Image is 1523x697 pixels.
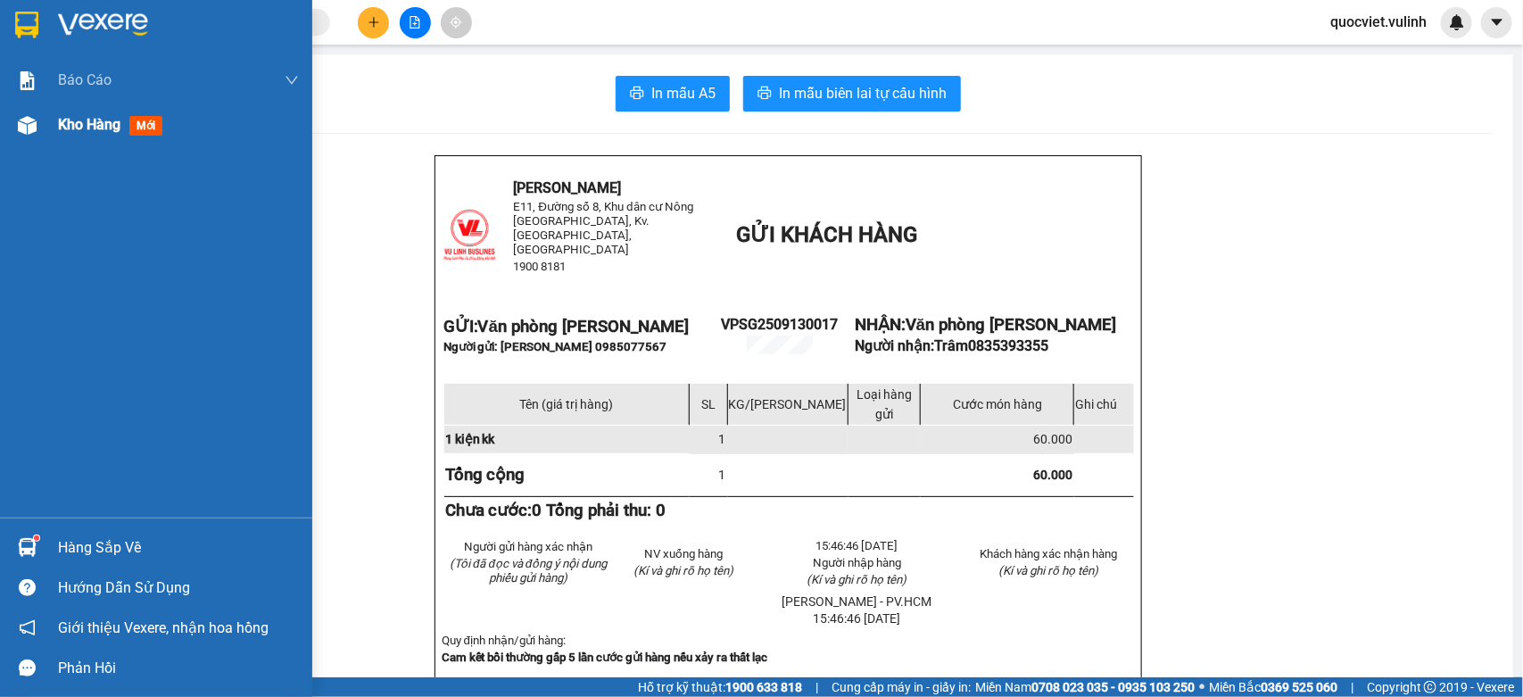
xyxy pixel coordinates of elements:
[34,535,39,541] sup: 1
[464,540,592,553] span: Người gửi hàng xác nhận
[719,432,726,446] span: 1
[1199,684,1204,691] span: ⚪️
[1424,681,1436,693] span: copyright
[934,337,1048,354] span: Trâm
[719,468,726,482] span: 1
[442,651,768,664] strong: Cam kết bồi thường gấp 5 lần cước gửi hàng nếu xảy ra thất lạc
[1074,383,1134,425] td: Ghi chú
[855,315,1116,335] strong: NHẬN:
[848,383,921,425] td: Loại hàng gửi
[533,501,666,520] span: 0 Tổng phải thu: 0
[409,16,421,29] span: file-add
[1033,468,1072,482] span: 60.000
[19,579,36,596] span: question-circle
[855,337,1048,354] strong: Người nhận:
[58,535,299,561] div: Hàng sắp về
[980,547,1117,560] span: Khách hàng xác nhận hàng
[1031,680,1195,694] strong: 0708 023 035 - 0935 103 250
[721,316,838,333] span: VPSG2509130017
[368,16,380,29] span: plus
[736,222,917,247] span: GỬI KHÁCH HÀNG
[58,116,120,133] span: Kho hàng
[514,200,694,256] span: E11, Đường số 8, Khu dân cư Nông [GEOGRAPHIC_DATA], Kv.[GEOGRAPHIC_DATA], [GEOGRAPHIC_DATA]
[400,7,431,38] button: file-add
[998,564,1098,577] span: (Kí và ghi rõ họ tên)
[1351,677,1353,697] span: |
[616,76,730,112] button: printerIn mẫu A5
[1033,432,1072,446] span: 60.000
[814,611,901,626] span: 15:46:46 [DATE]
[442,634,566,647] span: Quy định nhận/gửi hàng:
[782,594,932,609] span: [PERSON_NAME] - PV.HCM
[50,114,103,128] span: 1900 8181
[358,7,389,38] button: plus
[1261,680,1337,694] strong: 0369 525 060
[968,337,1048,354] span: 0835393355
[58,655,299,682] div: Phản hồi
[443,340,667,353] span: Người gửi: [PERSON_NAME] 0985077567
[514,260,567,273] span: 1900 8181
[807,573,907,586] span: (Kí và ghi rõ họ tên)
[18,538,37,557] img: warehouse-icon
[1316,11,1441,33] span: quocviet.vulinh
[743,76,961,112] button: printerIn mẫu biên lai tự cấu hình
[644,547,723,560] span: NV xuống hàng
[443,317,689,336] strong: GỬI:
[1449,14,1465,30] img: icon-new-feature
[638,677,802,697] span: Hỗ trợ kỹ thuật:
[129,116,162,136] span: mới
[441,7,472,38] button: aim
[757,86,772,103] span: printer
[285,73,299,87] span: down
[450,557,607,585] em: (Tôi đã đọc và đồng ý nội dung phiếu gửi hàng)
[690,383,727,425] td: SL
[445,465,526,485] strong: Tổng cộng
[727,383,848,425] td: KG/[PERSON_NAME]
[450,16,462,29] span: aim
[906,315,1116,335] span: Văn phòng [PERSON_NAME]
[443,383,690,425] td: Tên (giá trị hàng)
[19,660,36,676] span: message
[813,556,901,569] span: Người nhập hàng
[9,54,47,106] img: logo
[445,432,495,446] span: 1 kiện kk
[832,677,971,697] span: Cung cấp máy in - giấy in:
[630,86,644,103] span: printer
[58,617,269,639] span: Giới thiệu Vexere, nhận hoa hồng
[443,209,496,261] img: logo
[975,677,1195,697] span: Miền Nam
[1489,14,1505,30] span: caret-down
[19,619,36,636] span: notification
[50,12,158,29] span: [PERSON_NAME]
[816,539,898,552] span: 15:46:46 [DATE]
[18,116,37,135] img: warehouse-icon
[58,575,299,602] div: Hướng dẫn sử dụng
[18,71,37,90] img: solution-icon
[651,82,716,104] span: In mẫu A5
[921,383,1074,425] td: Cước món hàng
[633,564,733,577] span: (Kí và ghi rõ họ tên)
[779,82,947,104] span: In mẫu biên lai tự cấu hình
[1481,7,1512,38] button: caret-down
[478,317,689,336] span: Văn phòng [PERSON_NAME]
[514,179,622,196] span: [PERSON_NAME]
[58,69,112,91] span: Báo cáo
[725,680,802,694] strong: 1900 633 818
[178,67,360,92] span: GỬI KHÁCH HÀNG
[50,31,169,112] span: E11, Đường số 8, Khu dân cư Nông [GEOGRAPHIC_DATA], Kv.[GEOGRAPHIC_DATA], [GEOGRAPHIC_DATA]
[445,501,666,520] strong: Chưa cước:
[1209,677,1337,697] span: Miền Bắc
[815,677,818,697] span: |
[15,12,38,38] img: logo-vxr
